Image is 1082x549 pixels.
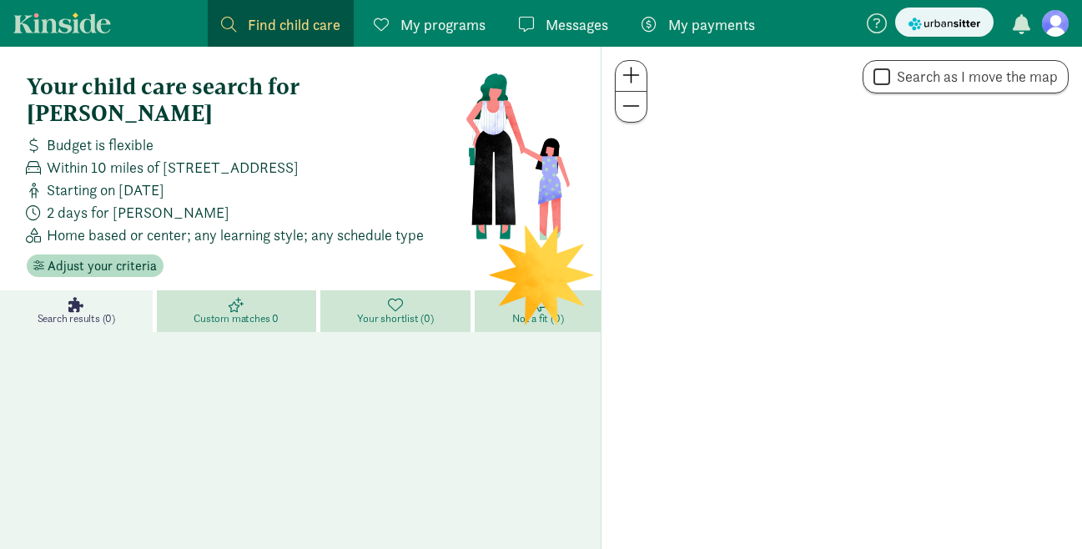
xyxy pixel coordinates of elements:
[320,290,476,332] a: Your shortlist (0)
[13,13,111,33] a: Kinside
[546,13,608,36] span: Messages
[47,156,299,179] span: Within 10 miles of [STREET_ADDRESS]
[47,224,424,246] span: Home based or center; any learning style; any schedule type
[38,312,115,325] span: Search results (0)
[668,13,755,36] span: My payments
[47,201,229,224] span: 2 days for [PERSON_NAME]
[400,13,486,36] span: My programs
[475,290,601,332] a: Not a fit (0)
[890,67,1058,87] label: Search as I move the map
[47,179,164,201] span: Starting on [DATE]
[512,312,563,325] span: Not a fit (0)
[908,15,980,33] img: urbansitter_logo_small.svg
[27,73,465,127] h4: Your child care search for [PERSON_NAME]
[157,290,320,332] a: Custom matches 0
[48,256,157,276] span: Adjust your criteria
[47,133,153,156] span: Budget is flexible
[357,312,433,325] span: Your shortlist (0)
[27,254,164,278] button: Adjust your criteria
[248,13,340,36] span: Find child care
[194,312,279,325] span: Custom matches 0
